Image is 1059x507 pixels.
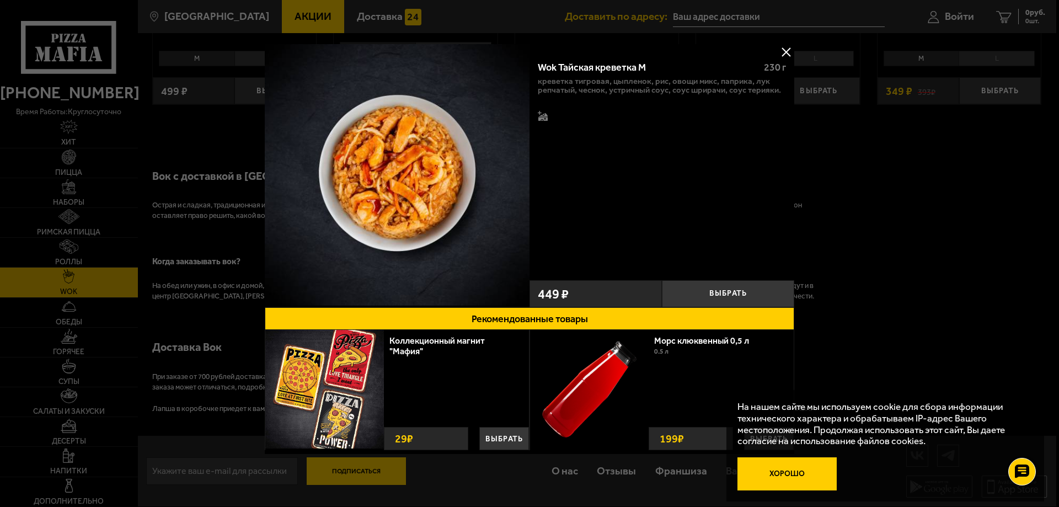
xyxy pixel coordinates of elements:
[392,428,416,450] strong: 29 ₽
[479,427,529,450] button: Выбрать
[265,41,529,307] a: Wok Тайская креветка M
[389,335,485,356] a: Коллекционный магнит "Мафия"
[657,428,687,450] strong: 199 ₽
[737,401,1026,447] p: На нашем сайте мы используем cookie для сбора информации технического характера и обрабатываем IP...
[764,61,786,73] span: 230 г
[654,348,668,355] span: 0.5 л
[662,280,794,307] button: Выбрать
[654,335,760,346] a: Морс клюквенный 0,5 л
[538,287,569,301] span: 449 ₽
[737,457,837,490] button: Хорошо
[265,41,529,306] img: Wok Тайская креветка M
[538,62,755,74] div: Wok Тайская креветка M
[538,77,786,94] p: креветка тигровая, цыпленок, рис, овощи микс, паприка, лук репчатый, чеснок, устричный соус, соус...
[265,307,794,330] button: Рекомендованные товары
